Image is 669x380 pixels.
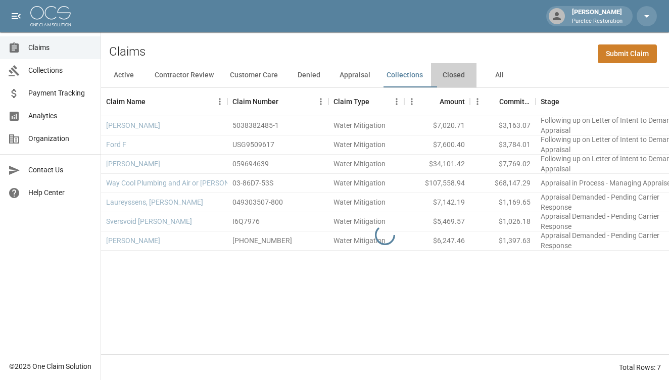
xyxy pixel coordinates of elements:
[476,63,522,87] button: All
[101,87,227,116] div: Claim Name
[404,94,419,109] button: Menu
[278,94,293,109] button: Sort
[572,17,623,26] p: Puretec Restoration
[378,63,431,87] button: Collections
[369,94,384,109] button: Sort
[106,87,146,116] div: Claim Name
[389,94,404,109] button: Menu
[28,65,92,76] span: Collections
[28,88,92,99] span: Payment Tracking
[212,94,227,109] button: Menu
[232,87,278,116] div: Claim Number
[28,165,92,175] span: Contact Us
[9,361,91,371] div: © 2025 One Claim Solution
[28,133,92,144] span: Organization
[499,87,531,116] div: Committed Amount
[28,42,92,53] span: Claims
[331,63,378,87] button: Appraisal
[485,94,499,109] button: Sort
[30,6,71,26] img: ocs-logo-white-transparent.png
[6,6,26,26] button: open drawer
[470,94,485,109] button: Menu
[101,63,147,87] button: Active
[147,63,222,87] button: Contractor Review
[28,187,92,198] span: Help Center
[286,63,331,87] button: Denied
[619,362,661,372] div: Total Rows: 7
[109,44,146,59] h2: Claims
[568,7,627,25] div: [PERSON_NAME]
[404,87,470,116] div: Amount
[598,44,657,63] a: Submit Claim
[470,87,536,116] div: Committed Amount
[146,94,160,109] button: Sort
[440,87,465,116] div: Amount
[431,63,476,87] button: Closed
[328,87,404,116] div: Claim Type
[222,63,286,87] button: Customer Care
[425,94,440,109] button: Sort
[333,87,369,116] div: Claim Type
[559,94,574,109] button: Sort
[227,87,328,116] div: Claim Number
[28,111,92,121] span: Analytics
[101,63,669,87] div: dynamic tabs
[313,94,328,109] button: Menu
[541,87,559,116] div: Stage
